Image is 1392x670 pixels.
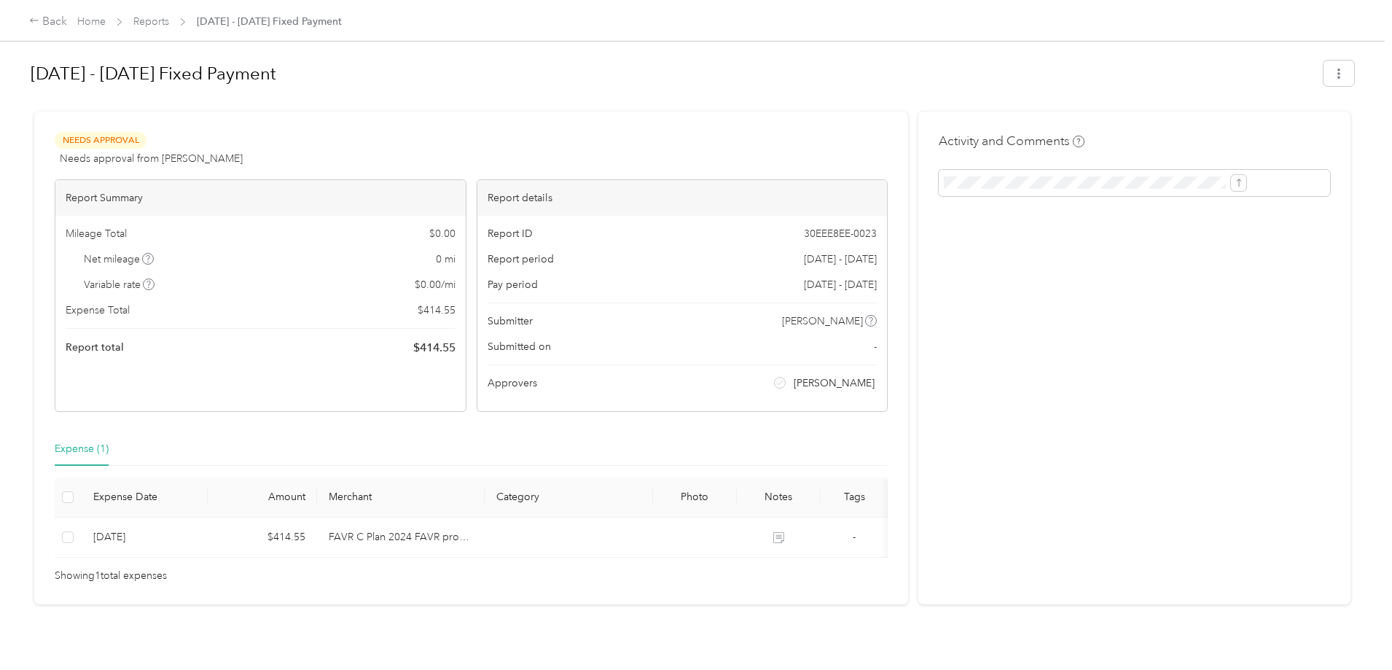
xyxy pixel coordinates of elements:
[66,303,130,318] span: Expense Total
[804,226,877,241] span: 30EEE8EE-0023
[485,478,653,518] th: Category
[429,226,455,241] span: $ 0.00
[415,277,455,292] span: $ 0.00 / mi
[832,491,876,503] div: Tags
[488,313,533,329] span: Submitter
[55,441,109,457] div: Expense (1)
[413,339,455,357] span: $ 414.55
[874,339,877,354] span: -
[804,277,877,292] span: [DATE] - [DATE]
[55,180,466,216] div: Report Summary
[60,151,243,166] span: Needs approval from [PERSON_NAME]
[77,15,106,28] a: Home
[488,277,538,292] span: Pay period
[55,132,146,149] span: Needs Approval
[418,303,455,318] span: $ 414.55
[853,531,856,543] span: -
[82,478,208,518] th: Expense Date
[55,568,167,584] span: Showing 1 total expenses
[939,132,1084,150] h4: Activity and Comments
[737,478,821,518] th: Notes
[821,518,888,558] td: -
[782,313,863,329] span: [PERSON_NAME]
[66,340,124,355] span: Report total
[477,180,888,216] div: Report details
[208,518,317,558] td: $414.55
[31,56,1313,91] h1: Oct 1 - 31, 2025 Fixed Payment
[82,518,208,558] td: 10-3-2025
[133,15,169,28] a: Reports
[317,518,485,558] td: FAVR C Plan 2024 FAVR program
[208,478,317,518] th: Amount
[488,375,537,391] span: Approvers
[794,375,875,391] span: [PERSON_NAME]
[1310,588,1392,670] iframe: Everlance-gr Chat Button Frame
[84,277,155,292] span: Variable rate
[488,226,533,241] span: Report ID
[84,252,155,267] span: Net mileage
[317,478,485,518] th: Merchant
[804,252,877,267] span: [DATE] - [DATE]
[488,339,551,354] span: Submitted on
[488,252,554,267] span: Report period
[821,478,888,518] th: Tags
[29,13,67,31] div: Back
[653,478,737,518] th: Photo
[66,226,127,241] span: Mileage Total
[197,14,342,29] span: [DATE] - [DATE] Fixed Payment
[436,252,455,267] span: 0 mi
